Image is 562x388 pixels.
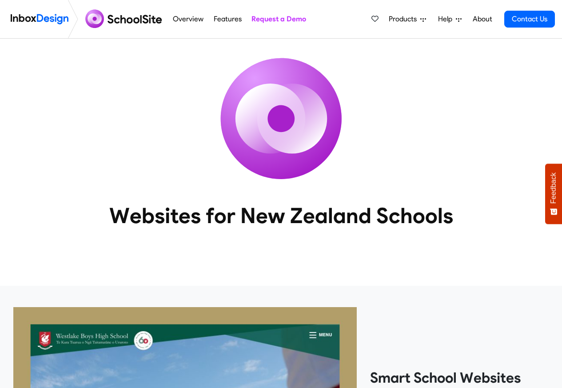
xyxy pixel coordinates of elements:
[438,14,456,24] span: Help
[504,11,555,28] a: Contact Us
[434,10,465,28] a: Help
[370,369,549,387] heading: Smart School Websites
[70,202,492,229] heading: Websites for New Zealand Schools
[545,164,562,224] button: Feedback - Show survey
[201,39,361,199] img: icon_schoolsite.svg
[385,10,430,28] a: Products
[249,10,308,28] a: Request a Demo
[389,14,420,24] span: Products
[82,8,168,30] img: schoolsite logo
[550,172,558,204] span: Feedback
[211,10,244,28] a: Features
[470,10,494,28] a: About
[171,10,206,28] a: Overview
